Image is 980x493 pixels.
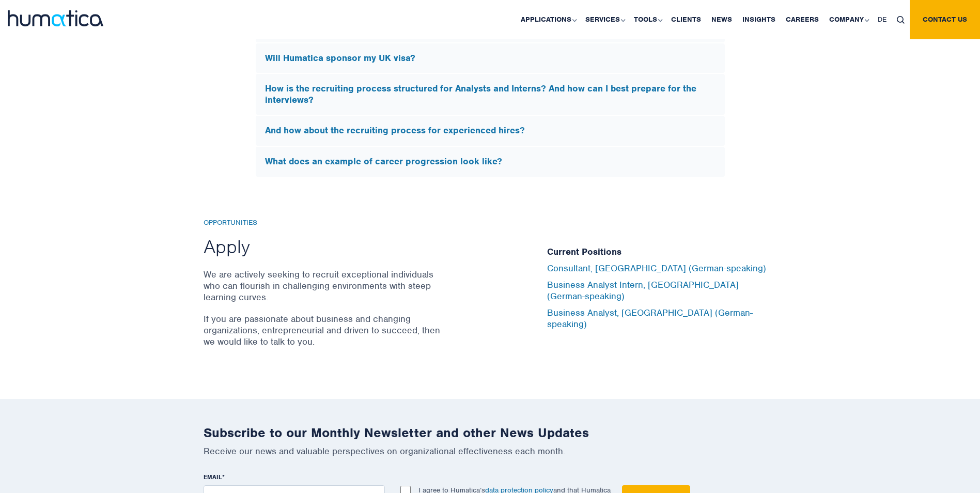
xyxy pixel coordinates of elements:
img: logo [8,10,103,26]
h5: What does an example of career progression look like? [265,156,715,167]
img: search_icon [897,16,905,24]
p: We are actively seeking to recruit exceptional individuals who can flourish in challenging enviro... [204,269,444,303]
a: Business Analyst, [GEOGRAPHIC_DATA] (German-speaking) [547,307,753,330]
h5: And how about the recruiting process for experienced hires? [265,125,715,136]
p: If you are passionate about business and changing organizations, entrepreneurial and driven to su... [204,313,444,347]
p: Receive our news and valuable perspectives on organizational effectiveness each month. [204,445,777,457]
h5: How is the recruiting process structured for Analysts and Interns? And how can I best prepare for... [265,83,715,105]
a: Business Analyst Intern, [GEOGRAPHIC_DATA] (German-speaking) [547,279,739,302]
span: DE [878,15,886,24]
span: EMAIL [204,473,222,481]
a: Consultant, [GEOGRAPHIC_DATA] (German-speaking) [547,263,766,274]
h2: Subscribe to our Monthly Newsletter and other News Updates [204,425,777,441]
h6: Opportunities [204,219,444,227]
h5: Current Positions [547,246,777,258]
h2: Apply [204,235,444,258]
h5: Will Humatica sponsor my UK visa? [265,53,715,64]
